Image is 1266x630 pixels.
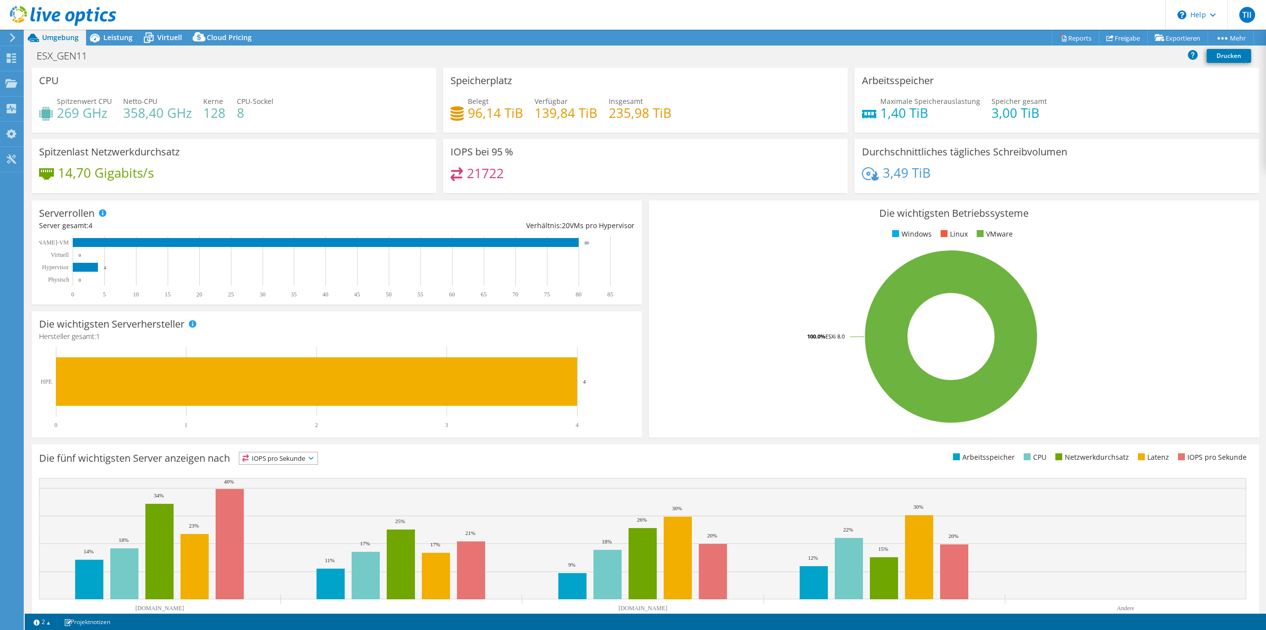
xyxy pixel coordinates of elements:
text: 70 [512,291,518,298]
text: 25 [228,291,234,298]
h4: 14,70 Gigabits/s [58,167,154,178]
h3: CPU [39,75,59,86]
text: 0 [54,422,57,429]
text: 0 [71,291,74,298]
text: 10 [133,291,139,298]
text: Andere [1117,605,1134,612]
text: 80 [576,291,582,298]
span: Kerne [203,97,223,106]
h3: Spitzenlast Netzwerkdurchsatz [39,146,180,157]
li: IOPS pro Sekunde [1176,452,1247,463]
text: 11% [325,557,335,563]
text: 15 [165,291,171,298]
h4: 235,98 TiB [609,107,672,118]
text: 75 [544,291,550,298]
li: Arbeitsspeicher [950,452,1015,463]
text: 85 [607,291,613,298]
text: 30% [913,504,923,510]
a: Freigabe [1099,30,1148,46]
a: Drucken [1207,49,1251,63]
text: 35 [291,291,297,298]
a: 2 [27,616,57,628]
text: [PERSON_NAME]-VM [10,239,69,246]
span: Verfügbar [535,97,568,106]
span: Leistung [103,33,133,42]
li: Latenz [1135,452,1169,463]
text: 50 [386,291,392,298]
text: 18% [119,537,129,543]
text: 4 [104,265,106,270]
text: 2 [315,422,318,429]
text: 9% [568,562,576,568]
div: Verhältnis: VMs pro Hypervisor [337,220,634,231]
text: 25% [395,518,405,524]
text: HPE [41,378,52,385]
text: 45 [354,291,360,298]
li: CPU [1021,452,1046,463]
h4: 8 [237,107,273,118]
text: 34% [154,492,164,498]
span: Maximale Speicherauslastung [880,97,980,106]
span: TII [1239,7,1255,23]
text: 40% [224,479,234,485]
text: 20% [949,533,958,539]
h3: IOPS bei 95 % [451,146,513,157]
span: Spitzenwert CPU [57,97,112,106]
text: [DOMAIN_NAME] [619,605,668,612]
span: Belegt [468,97,489,106]
a: Mehr [1208,30,1254,46]
text: 14% [84,548,93,554]
h3: Die wichtigsten Betriebssysteme [656,208,1252,219]
text: 17% [430,541,440,547]
h3: Die wichtigsten Serverhersteller [39,319,184,330]
text: 4 [583,379,586,385]
text: 60 [449,291,455,298]
text: 21% [465,530,475,536]
span: Insgesamt [609,97,643,106]
text: 18% [602,538,612,544]
svg: \n [1177,10,1186,19]
h3: Speicherplatz [451,75,512,86]
li: Windows [890,229,932,240]
span: Virtuell [157,33,182,42]
text: 1 [184,422,187,429]
text: 65 [481,291,487,298]
li: Linux [938,229,968,240]
text: Physisch [48,276,69,283]
li: VMware [974,229,1013,240]
span: 20 [562,221,570,230]
text: 26% [637,517,647,523]
span: Umgebung [42,33,79,42]
text: 0 [79,278,81,283]
text: Hypervisor [42,264,69,271]
span: Speicher gesamt [992,97,1047,106]
h4: Hersteller gesamt: [39,331,634,342]
h4: 128 [203,107,226,118]
a: Reports [1052,30,1099,46]
h4: 21722 [467,168,504,179]
h4: 269 GHz [57,107,112,118]
tspan: 100.0% [807,333,825,340]
text: 22% [843,527,853,533]
h4: 3,49 TiB [883,167,931,178]
span: Cloud Pricing [207,33,252,42]
h4: 96,14 TiB [468,107,523,118]
text: 20% [707,533,717,538]
h1: ESX_GEN11 [32,50,102,61]
text: 12% [808,555,818,561]
span: 1 [96,332,100,341]
text: 4 [576,422,579,429]
text: 40 [322,291,328,298]
text: 5 [103,291,106,298]
h4: 139,84 TiB [535,107,597,118]
li: Netzwerkdurchsatz [1053,452,1129,463]
text: 17% [360,540,370,546]
span: CPU-Sockel [237,97,273,106]
text: 55 [417,291,423,298]
text: 0 [79,253,81,258]
tspan: ESXi 8.0 [825,333,845,340]
text: 80 [585,241,589,245]
a: Projektnotizen [57,616,117,628]
text: 20 [196,291,202,298]
text: 15% [878,546,888,552]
